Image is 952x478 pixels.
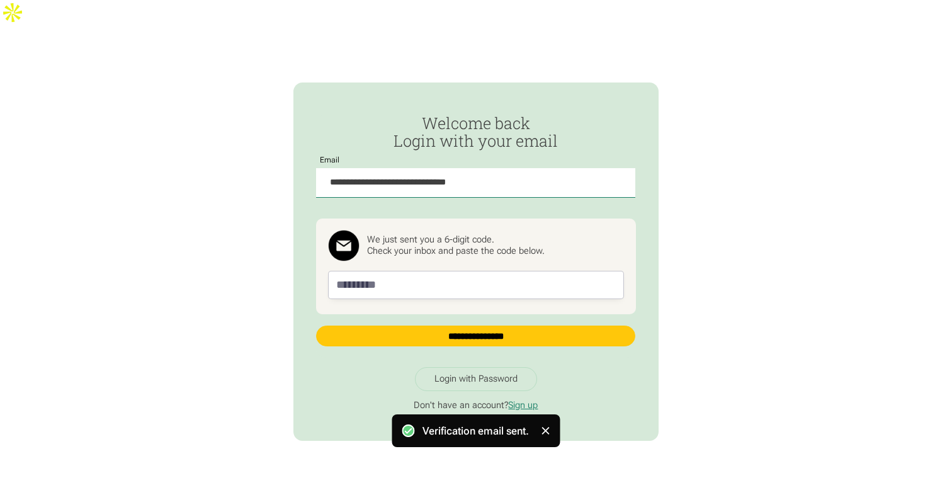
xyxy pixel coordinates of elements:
form: Passwordless Login [316,115,635,358]
h2: Welcome back Login with your email [316,115,635,150]
div: Verification email sent. [422,422,529,440]
div: Login with Password [434,373,518,385]
a: Sign up [508,400,538,411]
p: Don't have an account? [316,400,635,411]
div: We just sent you a 6-digit code. Check your inbox and paste the code below. [367,234,545,257]
label: Email [316,156,343,165]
